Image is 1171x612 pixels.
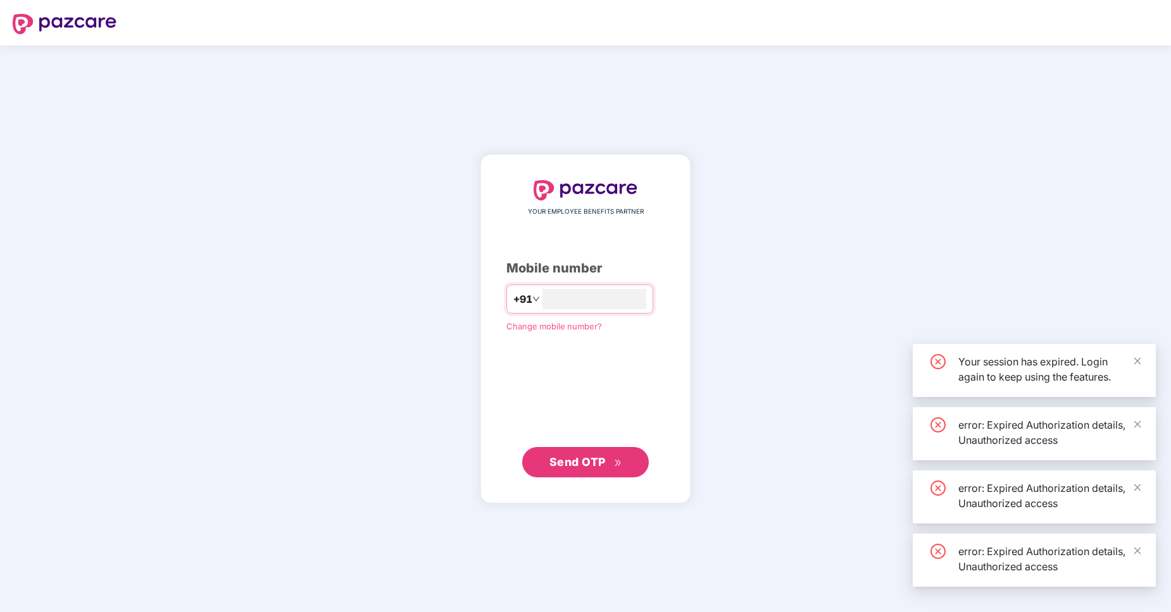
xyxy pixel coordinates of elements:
[930,417,946,432] span: close-circle
[534,180,637,200] img: logo
[522,447,649,477] button: Send OTPdouble-right
[958,480,1141,511] div: error: Expired Authorization details, Unauthorized access
[930,354,946,369] span: close-circle
[506,259,665,278] div: Mobile number
[1133,357,1142,365] span: close
[506,321,602,331] a: Change mobile number?
[513,291,532,307] span: +91
[532,295,540,303] span: down
[1133,483,1142,492] span: close
[958,544,1141,574] div: error: Expired Authorization details, Unauthorized access
[614,459,622,467] span: double-right
[958,417,1141,448] div: error: Expired Authorization details, Unauthorized access
[13,14,116,34] img: logo
[549,455,606,468] span: Send OTP
[1133,420,1142,429] span: close
[930,480,946,496] span: close-circle
[958,354,1141,384] div: Your session has expired. Login again to keep using the features.
[528,207,644,217] span: YOUR EMPLOYEE BENEFITS PARTNER
[930,544,946,559] span: close-circle
[1133,546,1142,555] span: close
